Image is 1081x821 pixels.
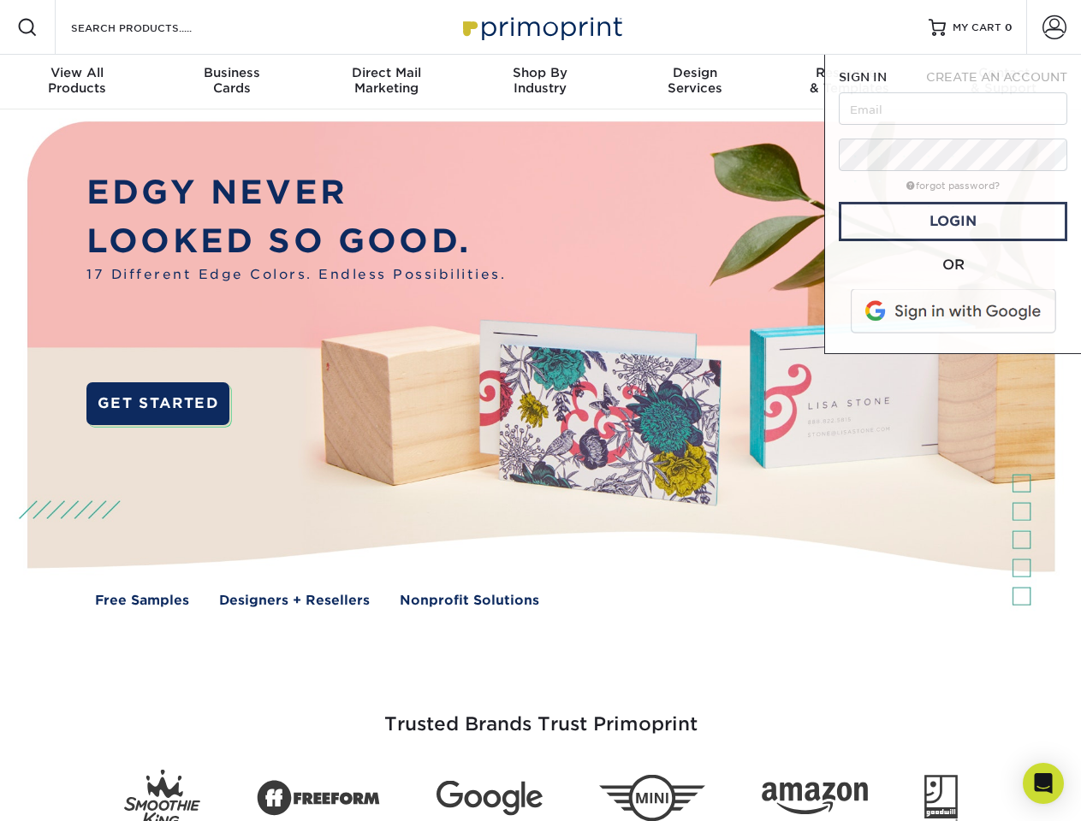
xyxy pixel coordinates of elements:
[618,55,772,109] a: DesignServices
[86,168,506,217] p: EDGY NEVER
[309,55,463,109] a: Direct MailMarketing
[924,775,958,821] img: Goodwill
[839,255,1067,275] div: OR
[40,672,1042,756] h3: Trusted Brands Trust Primoprint
[762,783,868,815] img: Amazon
[618,65,772,80] span: Design
[219,591,370,611] a: Designers + Resellers
[154,55,308,109] a: BusinessCards
[309,65,463,96] div: Marketing
[400,591,539,611] a: Nonprofit Solutions
[839,202,1067,241] a: Login
[839,70,887,84] span: SIGN IN
[839,92,1067,125] input: Email
[772,55,926,109] a: Resources& Templates
[455,9,627,45] img: Primoprint
[154,65,308,96] div: Cards
[86,382,229,425] a: GET STARTED
[906,180,1000,192] a: forgot password?
[463,65,617,96] div: Industry
[463,65,617,80] span: Shop By
[618,65,772,96] div: Services
[437,781,543,816] img: Google
[1023,763,1064,804] div: Open Intercom Messenger
[953,21,1001,35] span: MY CART
[309,65,463,80] span: Direct Mail
[86,217,506,266] p: LOOKED SO GOOD.
[154,65,308,80] span: Business
[69,17,236,38] input: SEARCH PRODUCTS.....
[926,70,1067,84] span: CREATE AN ACCOUNT
[86,265,506,285] span: 17 Different Edge Colors. Endless Possibilities.
[1005,21,1013,33] span: 0
[95,591,189,611] a: Free Samples
[772,65,926,80] span: Resources
[463,55,617,109] a: Shop ByIndustry
[772,65,926,96] div: & Templates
